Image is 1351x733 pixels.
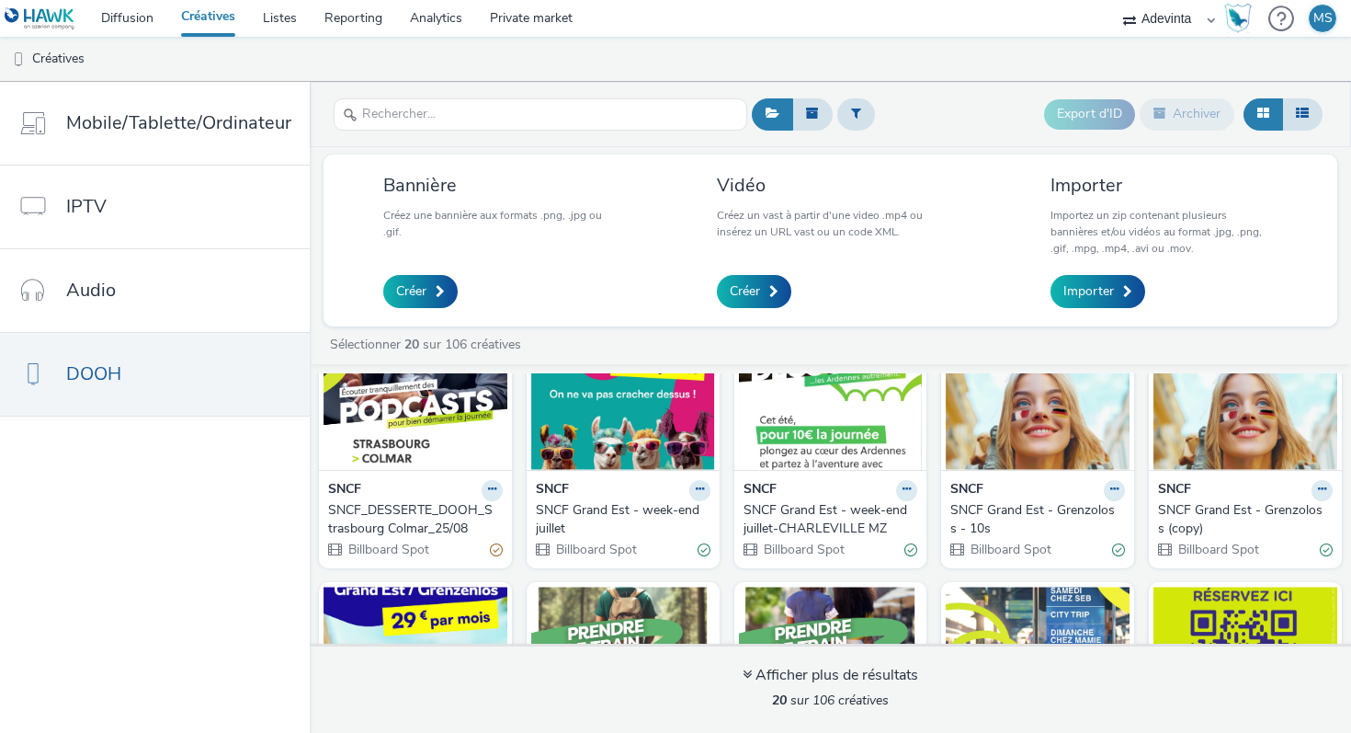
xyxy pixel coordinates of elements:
img: SNCF_DESSERTE_DOOH_Strasbourg Colmar_25/08 visual [324,291,507,470]
a: SNCF Grand Est - Grenzoloss (copy) [1158,501,1333,539]
p: Importez un zip contenant plusieurs bannières et/ou vidéos au format .jpg, .png, .gif, .mpg, .mp4... [1050,207,1277,257]
a: SNCF Grand Est - week-end juillet-CHARLEVILLE MZ [744,501,918,539]
p: Créez une bannière aux formats .png, .jpg ou .gif. [383,207,610,240]
span: Billboard Spot [762,541,845,558]
input: Rechercher... [334,98,747,131]
div: SNCF Grand Est - week-end juillet [536,501,703,539]
div: Afficher plus de résultats [743,665,918,686]
img: dooh [9,51,28,69]
div: Valide [1112,540,1125,559]
strong: SNCF [1158,480,1191,501]
span: IPTV [66,193,107,220]
div: SNCF_DESSERTE_DOOH_Strasbourg Colmar_25/08 [328,501,495,539]
img: SNCF Grand Est - Grenzoloss (copy) visual [1153,291,1337,470]
span: sur 106 créatives [772,692,889,709]
a: Sélectionner sur 106 créatives [328,336,528,353]
div: SNCF Grand Est - week-end juillet-CHARLEVILLE MZ [744,501,911,539]
h3: Vidéo [717,173,944,198]
a: SNCF Grand Est - Grenzoloss - 10s [950,501,1125,539]
a: SNCF Grand Est - week-end juillet [536,501,710,539]
span: DOOH [66,361,121,387]
a: SNCF_DESSERTE_DOOH_Strasbourg Colmar_25/08 [328,501,503,539]
span: Importer [1063,282,1114,301]
a: Créer [717,275,791,308]
div: SNCF Grand Est - Grenzoloss - 10s [950,501,1118,539]
span: Billboard Spot [1176,541,1259,558]
a: Créer [383,275,458,308]
div: SNCF Grand Est - Grenzoloss (copy) [1158,501,1325,539]
span: Mobile/Tablette/Ordinateur [66,109,291,136]
a: Importer [1050,275,1145,308]
strong: SNCF [328,480,361,501]
span: Audio [66,277,116,304]
span: Créer [730,282,760,301]
div: Valide [698,540,710,559]
button: Export d'ID [1044,99,1135,129]
span: Billboard Spot [554,541,637,558]
span: Créer [396,282,426,301]
div: Valide [1320,540,1333,559]
div: Partiellement valide [490,540,503,559]
h3: Bannière [383,173,610,198]
button: Liste [1282,98,1323,130]
img: Hawk Academy [1224,4,1252,33]
strong: SNCF [536,480,569,501]
img: SNCF Grand Est - week-end juillet-CHARLEVILLE MZ visual [739,291,923,470]
strong: SNCF [950,480,983,501]
strong: 20 [404,336,419,353]
button: Grille [1243,98,1283,130]
div: MS [1313,5,1333,32]
a: Hawk Academy [1224,4,1259,33]
span: Billboard Spot [969,541,1051,558]
img: SNCF Grand Est - Grenzoloss - 10s visual [946,291,1130,470]
img: SNCF Grand Est - week-end juillet visual [531,291,715,470]
span: Billboard Spot [346,541,429,558]
button: Archiver [1140,98,1234,130]
h3: Importer [1050,173,1277,198]
div: Valide [904,540,917,559]
strong: 20 [772,692,787,709]
img: undefined Logo [5,7,75,30]
p: Créez un vast à partir d'une video .mp4 ou insérez un URL vast ou un code XML. [717,207,944,240]
strong: SNCF [744,480,777,501]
